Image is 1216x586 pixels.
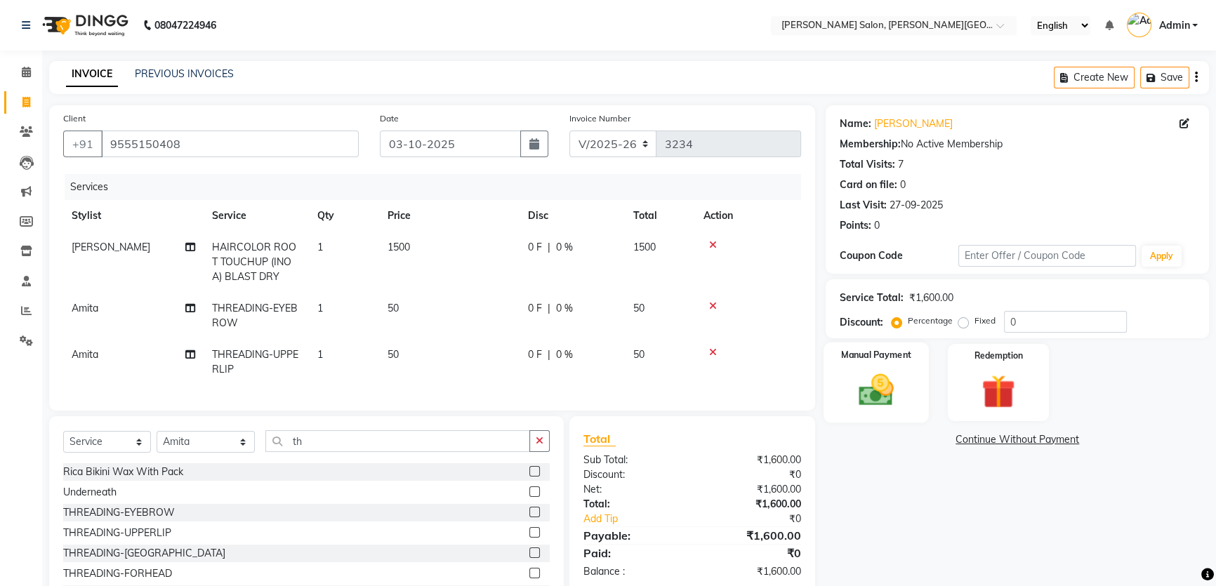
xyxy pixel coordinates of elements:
[692,527,812,544] div: ₹1,600.00
[1158,18,1189,33] span: Admin
[63,485,117,500] div: Underneath
[828,432,1206,447] a: Continue Without Payment
[840,178,897,192] div: Card on file:
[573,482,692,497] div: Net:
[212,302,298,329] span: THREADING-EYEBROW
[971,371,1026,413] img: _gift.svg
[874,218,880,233] div: 0
[212,348,298,375] span: THREADING-UPPERLIP
[101,131,359,157] input: Search by Name/Mobile/Email/Code
[840,291,904,305] div: Service Total:
[63,465,183,479] div: Rica Bikini Wax With Pack
[556,347,573,362] span: 0 %
[63,546,225,561] div: THREADING-[GEOGRAPHIC_DATA]
[1142,246,1182,267] button: Apply
[898,157,904,172] div: 7
[573,467,692,482] div: Discount:
[692,482,812,497] div: ₹1,600.00
[840,248,958,263] div: Coupon Code
[66,62,118,87] a: INVOICE
[900,178,906,192] div: 0
[573,512,713,526] a: Add Tip
[692,564,812,579] div: ₹1,600.00
[625,200,695,232] th: Total
[63,526,171,540] div: THREADING-UPPERLIP
[890,198,943,213] div: 27-09-2025
[840,157,895,172] div: Total Visits:
[909,291,953,305] div: ₹1,600.00
[317,302,323,314] span: 1
[974,314,996,327] label: Fixed
[840,198,887,213] div: Last Visit:
[65,174,812,200] div: Services
[556,301,573,316] span: 0 %
[63,200,204,232] th: Stylist
[388,348,399,361] span: 50
[317,241,323,253] span: 1
[692,497,812,512] div: ₹1,600.00
[908,314,953,327] label: Percentage
[874,116,953,131] a: [PERSON_NAME]
[135,67,234,80] a: PREVIOUS INVOICES
[840,137,1195,152] div: No Active Membership
[528,301,542,316] span: 0 F
[63,131,103,157] button: +91
[380,112,399,125] label: Date
[528,347,542,362] span: 0 F
[573,453,692,467] div: Sub Total:
[974,349,1023,362] label: Redemption
[840,218,871,233] div: Points:
[556,240,573,255] span: 0 %
[72,348,98,361] span: Amita
[63,112,86,125] label: Client
[958,245,1136,267] input: Enter Offer / Coupon Code
[528,240,542,255] span: 0 F
[63,505,175,520] div: THREADING-EYEBROW
[573,497,692,512] div: Total:
[573,527,692,544] div: Payable:
[569,112,630,125] label: Invoice Number
[265,430,529,452] input: Search or Scan
[36,6,132,45] img: logo
[154,6,216,45] b: 08047224946
[1127,13,1151,37] img: Admin
[633,302,645,314] span: 50
[841,348,911,361] label: Manual Payment
[309,200,379,232] th: Qty
[633,241,656,253] span: 1500
[204,200,309,232] th: Service
[72,241,150,253] span: [PERSON_NAME]
[695,200,801,232] th: Action
[840,116,871,131] div: Name:
[583,432,616,446] span: Total
[548,347,550,362] span: |
[520,200,625,232] th: Disc
[1054,67,1135,88] button: Create New
[848,370,905,410] img: _cash.svg
[573,564,692,579] div: Balance :
[548,301,550,316] span: |
[692,545,812,561] div: ₹0
[63,566,172,581] div: THREADING-FORHEAD
[573,545,692,561] div: Paid:
[692,453,812,467] div: ₹1,600.00
[72,302,98,314] span: Amita
[388,241,410,253] span: 1500
[548,240,550,255] span: |
[840,137,901,152] div: Membership:
[712,512,812,526] div: ₹0
[1140,67,1189,88] button: Save
[388,302,399,314] span: 50
[692,467,812,482] div: ₹0
[317,348,323,361] span: 1
[379,200,520,232] th: Price
[840,315,883,330] div: Discount:
[212,241,296,283] span: HAIRCOLOR ROOT TOUCHUP (INOA) BLAST DRY
[633,348,645,361] span: 50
